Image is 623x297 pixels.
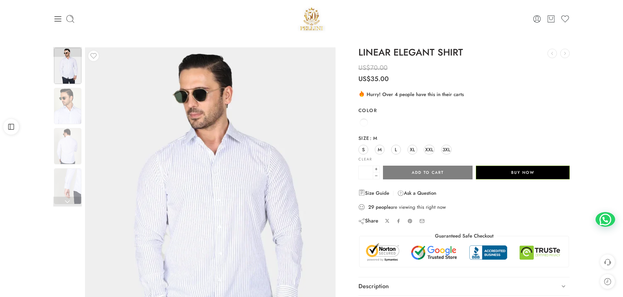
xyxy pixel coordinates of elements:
[358,166,373,179] input: Product quantity
[358,157,372,161] a: Clear options
[298,5,326,33] img: Pellini
[358,145,368,155] a: S
[546,14,556,24] a: Cart
[407,219,413,224] a: Pin on Pinterest
[370,135,378,141] span: M
[298,5,326,33] a: Pellini -
[358,63,370,73] span: US$
[395,145,397,154] span: L
[442,145,450,154] span: 3XL
[396,219,401,223] a: Share on Facebook
[358,74,371,84] span: US$
[362,145,365,154] span: S
[378,145,382,154] span: M
[54,128,81,164] img: Artboard 2-04 (1)
[391,145,401,155] a: L
[383,166,473,179] button: Add to cart
[425,145,433,154] span: XXL
[54,48,81,84] img: Artboard 2-04 (1)
[358,135,570,141] label: Size
[54,168,81,205] img: Artboard 2-04 (1)
[424,145,435,155] a: XXL
[397,189,436,197] a: Ask a Question
[358,204,570,211] div: are viewing this right now
[441,145,452,155] a: 3XL
[407,145,417,155] a: XL
[368,204,374,210] strong: 29
[358,74,389,84] bdi: 35.00
[375,145,385,155] a: M
[358,47,570,58] h1: LINEAR ELEGANT SHIRT
[358,107,570,114] label: Color
[376,204,391,210] strong: people
[358,63,388,73] bdi: 70.00
[358,189,389,197] a: Size Guide
[364,243,564,262] img: Trust
[358,217,378,224] div: Share
[410,145,415,154] span: XL
[532,14,542,24] a: Login / Register
[385,219,390,223] a: Share on X
[419,218,425,224] a: Email to your friends
[358,277,570,296] a: Description
[54,88,81,124] img: Artboard 2-04 (1)
[432,233,497,239] legend: Guaranteed Safe Checkout
[476,166,570,179] button: Buy Now
[561,14,570,24] a: Wishlist
[358,90,570,98] div: Hurry! Over 4 people have this in their carts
